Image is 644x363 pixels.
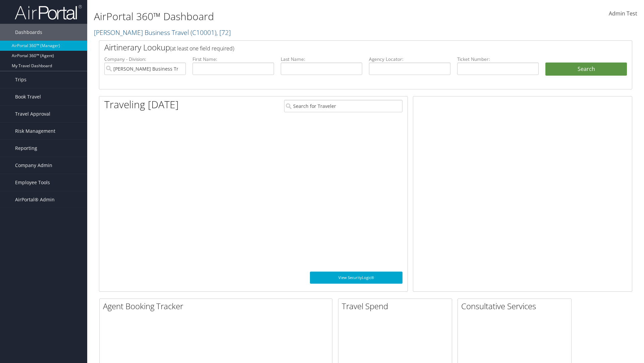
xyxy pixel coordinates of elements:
[609,3,637,24] a: Admin Test
[216,28,231,37] span: , [ 72 ]
[94,9,456,24] h1: AirPortal 360™ Dashboard
[545,63,627,76] button: Search
[15,106,50,122] span: Travel Approval
[94,28,231,37] a: [PERSON_NAME] Business Travel
[342,300,452,312] h2: Travel Spend
[310,272,402,284] a: View SecurityLogic®
[457,56,539,63] label: Ticket Number:
[609,10,637,17] span: Admin Test
[15,157,52,174] span: Company Admin
[369,56,450,63] label: Agency Locator:
[15,140,37,157] span: Reporting
[191,28,216,37] span: ( C10001 )
[193,56,274,63] label: First Name:
[15,191,55,208] span: AirPortal® Admin
[15,174,50,191] span: Employee Tools
[15,4,82,20] img: airportal-logo.png
[281,56,362,63] label: Last Name:
[103,300,332,312] h2: Agent Booking Tracker
[15,24,42,41] span: Dashboards
[461,300,571,312] h2: Consultative Services
[104,56,186,63] label: Company - Division:
[15,71,26,88] span: Trips
[104,42,583,53] h2: Airtinerary Lookup
[15,88,41,105] span: Book Travel
[104,97,179,112] h1: Traveling [DATE]
[284,100,402,112] input: Search for Traveler
[15,123,55,139] span: Risk Management
[170,45,234,52] span: (at least one field required)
